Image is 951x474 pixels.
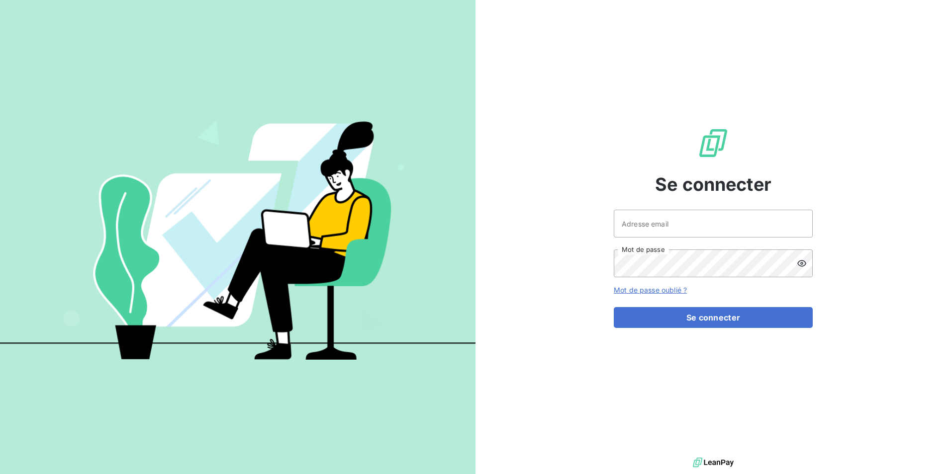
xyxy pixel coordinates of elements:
[697,127,729,159] img: Logo LeanPay
[693,455,734,470] img: logo
[655,171,771,198] span: Se connecter
[614,307,813,328] button: Se connecter
[614,286,687,294] a: Mot de passe oublié ?
[614,210,813,237] input: placeholder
